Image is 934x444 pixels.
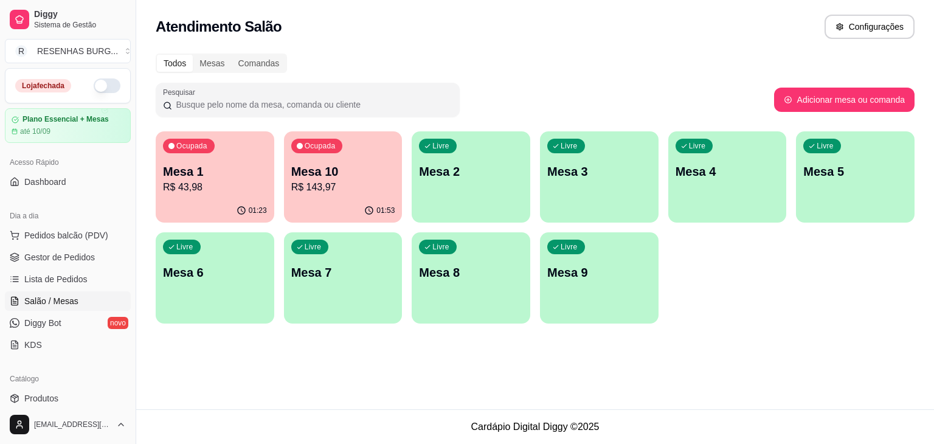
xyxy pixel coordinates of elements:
p: Mesa 9 [547,264,651,281]
p: Livre [432,242,449,252]
p: Livre [689,141,706,151]
article: até 10/09 [20,127,50,136]
p: Livre [561,141,578,151]
p: Mesa 3 [547,163,651,180]
p: Mesa 4 [676,163,780,180]
label: Pesquisar [163,87,199,97]
p: Mesa 2 [419,163,523,180]
p: Ocupada [176,141,207,151]
button: LivreMesa 7 [284,232,403,324]
span: KDS [24,339,42,351]
a: Produtos [5,389,131,408]
p: Mesa 6 [163,264,267,281]
button: LivreMesa 5 [796,131,915,223]
button: OcupadaMesa 10R$ 143,9701:53 [284,131,403,223]
div: RESENHAS BURG ... [37,45,118,57]
button: LivreMesa 3 [540,131,659,223]
a: DiggySistema de Gestão [5,5,131,34]
button: Adicionar mesa ou comanda [774,88,915,112]
div: Loja fechada [15,79,71,92]
p: 01:53 [376,206,395,215]
span: Dashboard [24,176,66,188]
p: R$ 143,97 [291,180,395,195]
button: Configurações [825,15,915,39]
p: Livre [817,141,834,151]
p: Mesa 1 [163,163,267,180]
button: LivreMesa 9 [540,232,659,324]
p: 01:23 [249,206,267,215]
p: Ocupada [305,141,336,151]
span: [EMAIL_ADDRESS][DOMAIN_NAME] [34,420,111,429]
a: KDS [5,335,131,355]
a: Salão / Mesas [5,291,131,311]
footer: Cardápio Digital Diggy © 2025 [136,409,934,444]
a: Plano Essencial + Mesasaté 10/09 [5,108,131,143]
p: Livre [176,242,193,252]
span: Diggy Bot [24,317,61,329]
button: OcupadaMesa 1R$ 43,9801:23 [156,131,274,223]
p: Mesa 8 [419,264,523,281]
button: LivreMesa 2 [412,131,530,223]
button: LivreMesa 4 [668,131,787,223]
span: Lista de Pedidos [24,273,88,285]
span: Salão / Mesas [24,295,78,307]
span: Sistema de Gestão [34,20,126,30]
span: Diggy [34,9,126,20]
p: Mesa 5 [803,163,907,180]
a: Lista de Pedidos [5,269,131,289]
button: Alterar Status [94,78,120,93]
h2: Atendimento Salão [156,17,282,36]
p: Livre [305,242,322,252]
p: Livre [561,242,578,252]
span: R [15,45,27,57]
button: [EMAIL_ADDRESS][DOMAIN_NAME] [5,410,131,439]
button: Pedidos balcão (PDV) [5,226,131,245]
a: Diggy Botnovo [5,313,131,333]
p: Mesa 7 [291,264,395,281]
article: Plano Essencial + Mesas [22,115,109,124]
a: Dashboard [5,172,131,192]
button: LivreMesa 8 [412,232,530,324]
p: Livre [432,141,449,151]
span: Pedidos balcão (PDV) [24,229,108,241]
div: Dia a dia [5,206,131,226]
div: Catálogo [5,369,131,389]
p: Mesa 10 [291,163,395,180]
input: Pesquisar [172,99,452,111]
span: Produtos [24,392,58,404]
div: Acesso Rápido [5,153,131,172]
button: Select a team [5,39,131,63]
p: R$ 43,98 [163,180,267,195]
div: Todos [157,55,193,72]
button: LivreMesa 6 [156,232,274,324]
a: Gestor de Pedidos [5,248,131,267]
div: Mesas [193,55,231,72]
span: Gestor de Pedidos [24,251,95,263]
div: Comandas [232,55,286,72]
